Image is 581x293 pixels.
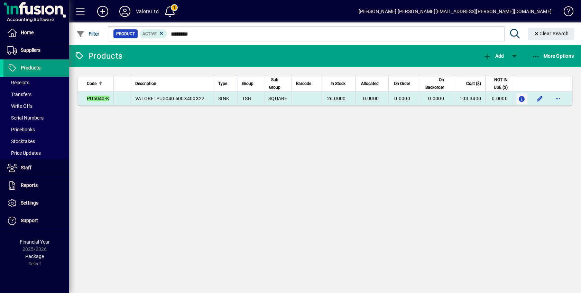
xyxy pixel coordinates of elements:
a: Write Offs [3,100,69,112]
a: Stocktakes [3,135,69,147]
a: Serial Numbers [3,112,69,124]
span: Reports [21,182,38,188]
a: Pricebooks [3,124,69,135]
span: Package [25,254,44,259]
button: Filter [75,28,101,40]
button: Add [481,50,506,62]
td: 0.0000 [485,92,512,105]
span: Financial Year [20,239,50,245]
a: Support [3,212,69,229]
span: Stocktakes [7,139,35,144]
button: Profile [114,5,136,18]
button: Edit [534,93,545,104]
a: Suppliers [3,42,69,59]
a: Staff [3,159,69,177]
span: Home [21,30,34,35]
span: Products [21,65,40,70]
div: Sub Group [268,76,287,91]
span: Write Offs [7,103,33,109]
span: Active [142,31,157,36]
span: SQUARE [268,96,287,101]
div: On Backorder [424,76,450,91]
div: Type [218,80,233,87]
span: Price Updates [7,150,41,156]
span: On Backorder [424,76,444,91]
span: More Options [532,53,574,59]
div: On Order [393,80,416,87]
div: Barcode [296,80,317,87]
span: Filter [76,31,100,37]
span: NOT IN USE ($) [490,76,508,91]
span: Allocated [361,80,379,87]
div: Group [242,80,260,87]
span: Sub Group [268,76,281,91]
span: SINK [218,96,229,101]
span: Group [242,80,253,87]
button: Clear [528,28,574,40]
span: Clear Search [534,31,569,36]
span: In Stock [331,80,345,87]
button: More options [552,93,563,104]
span: Support [21,218,38,223]
button: Add [92,5,114,18]
mat-chip: Activation Status: Active [140,29,167,38]
span: 0.0000 [363,96,379,101]
div: Description [135,80,210,87]
td: 103.3400 [454,92,485,105]
span: Description [135,80,156,87]
span: On Order [394,80,410,87]
div: Code [87,80,109,87]
a: Home [3,24,69,41]
button: More Options [530,50,576,62]
span: VALORE` PU5040 500X400X225 SINK [135,96,220,101]
span: Product [116,30,135,37]
span: Pricebooks [7,127,35,132]
span: Cost ($) [466,80,481,87]
a: Knowledge Base [559,1,572,24]
span: Receipts [7,80,29,85]
div: [PERSON_NAME] [PERSON_NAME][EMAIL_ADDRESS][PERSON_NAME][DOMAIN_NAME] [359,6,552,17]
div: Allocated [360,80,385,87]
a: Reports [3,177,69,194]
span: 26.0000 [327,96,346,101]
span: Transfers [7,92,31,97]
a: Settings [3,195,69,212]
div: In Stock [326,80,352,87]
span: Add [483,53,504,59]
span: Serial Numbers [7,115,44,121]
span: Suppliers [21,47,40,53]
span: Settings [21,200,38,206]
span: Barcode [296,80,311,87]
span: 0.0000 [394,96,410,101]
a: Price Updates [3,147,69,159]
span: TSB [242,96,251,101]
span: Code [87,80,96,87]
span: 0.0000 [428,96,444,101]
div: Valore Ltd [136,6,159,17]
span: Type [218,80,227,87]
a: Receipts [3,77,69,88]
em: PU5040-K [87,96,109,101]
div: Products [74,50,122,62]
span: Staff [21,165,31,170]
a: Transfers [3,88,69,100]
